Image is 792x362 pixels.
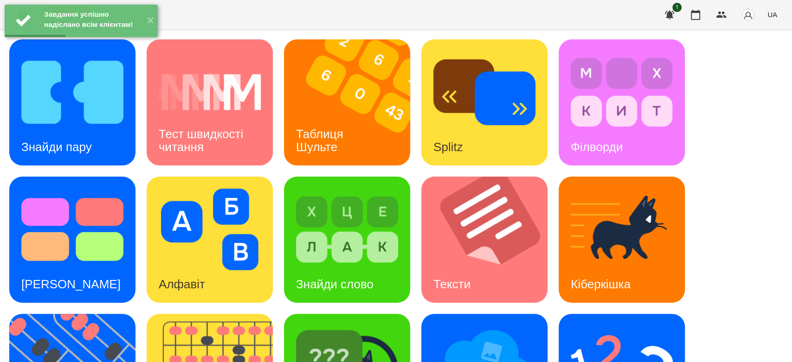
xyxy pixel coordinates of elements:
[284,39,422,165] img: Таблиця Шульте
[433,140,463,154] h3: Splitz
[21,140,92,154] h3: Знайди пару
[421,177,559,303] img: Тексти
[571,277,631,291] h3: Кіберкішка
[284,177,410,303] a: Знайди словоЗнайди слово
[21,277,121,291] h3: [PERSON_NAME]
[571,51,673,133] img: Філворди
[9,177,135,303] a: Тест Струпа[PERSON_NAME]
[147,177,273,303] a: АлфавітАлфавіт
[764,6,781,23] button: UA
[559,177,685,303] a: КіберкішкаКіберкішка
[767,10,777,19] span: UA
[672,3,682,12] span: 1
[284,39,410,165] a: Таблиця ШультеТаблиця Шульте
[21,189,123,270] img: Тест Струпа
[296,127,347,153] h3: Таблиця Шульте
[21,51,123,133] img: Знайди пару
[421,39,547,165] a: SplitzSplitz
[571,140,623,154] h3: Філворди
[159,277,205,291] h3: Алфавіт
[44,9,139,30] div: Завдання успішно надіслано всім клієнтам!
[421,177,547,303] a: ТекстиТексти
[571,189,673,270] img: Кіберкішка
[159,189,261,270] img: Алфавіт
[147,39,273,165] a: Тест швидкості читанняТест швидкості читання
[559,39,685,165] a: ФілвордиФілворди
[741,8,754,21] img: avatar_s.png
[159,127,246,153] h3: Тест швидкості читання
[296,189,398,270] img: Знайди слово
[433,277,470,291] h3: Тексти
[296,277,373,291] h3: Знайди слово
[159,51,261,133] img: Тест швидкості читання
[9,39,135,165] a: Знайди паруЗнайди пару
[433,51,535,133] img: Splitz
